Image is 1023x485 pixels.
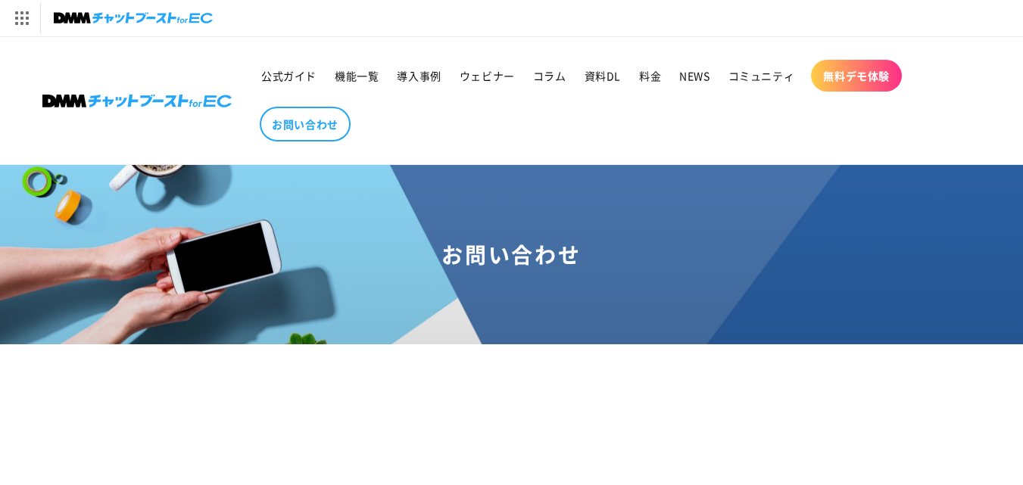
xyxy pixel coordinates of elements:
[260,107,351,141] a: お問い合わせ
[460,69,515,82] span: ウェビナー
[272,117,338,131] span: お問い合わせ
[54,8,213,29] img: チャットブーストforEC
[524,60,575,92] a: コラム
[326,60,388,92] a: 機能一覧
[261,69,317,82] span: 公式ガイド
[811,60,902,92] a: 無料デモ体験
[575,60,630,92] a: 資料DL
[335,69,379,82] span: 機能一覧
[388,60,450,92] a: 導入事例
[728,69,795,82] span: コミュニティ
[397,69,441,82] span: 導入事例
[630,60,670,92] a: 料金
[639,69,661,82] span: 料金
[533,69,566,82] span: コラム
[679,69,710,82] span: NEWS
[252,60,326,92] a: 公式ガイド
[719,60,804,92] a: コミュニティ
[2,2,40,34] img: サービス
[42,95,232,107] img: 株式会社DMM Boost
[451,60,524,92] a: ウェビナー
[670,60,719,92] a: NEWS
[585,69,621,82] span: 資料DL
[18,241,1005,268] h1: お問い合わせ
[823,69,890,82] span: 無料デモ体験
